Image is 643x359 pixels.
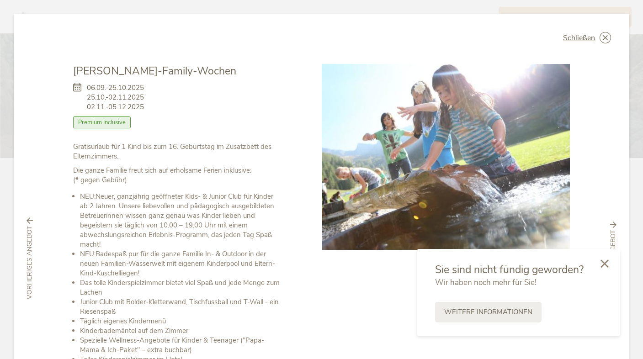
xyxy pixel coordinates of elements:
[435,263,584,277] span: Sie sind nicht fündig geworden?
[80,192,282,249] li: Neuer, ganzjährig geöffneter Kids- & Junior Club für Kinder ab 2 Jahren. Unsere liebevollen und p...
[73,142,282,161] p: Gratisurlaub für 1 Kind bis zum 16. Geburtstag im Zusatzbett des Elternzimmers.
[73,166,282,185] p: (* gegen Gebühr)
[80,192,96,201] b: NEU:
[435,277,537,288] span: Wir haben noch mehr für Sie!
[80,278,282,297] li: Das tolle Kinderspielzimmer bietet viel Spaß und jede Menge zum Lachen
[563,34,595,42] span: Schließen
[73,64,236,78] span: [PERSON_NAME]-Family-Wochen
[80,249,96,259] b: NEU:
[25,226,34,299] span: vorheriges Angebot
[73,166,251,175] b: Die ganze Familie freut sich auf erholsame Ferien inklusive:
[322,64,570,250] img: Sommer-Family-Wochen
[80,336,282,355] li: Spezielle Wellness-Angebote für Kinder & Teenager ("Papa-Mama & Ich-Paket" – extra buchbar)
[87,83,144,112] span: 06.09.-25.10.2025 25.10.-02.11.2025 02.11.-05.12.2025
[444,307,532,317] span: Weitere Informationen
[80,297,282,317] li: Junior Club mit Bolder-Kletterwand, Tischfussball und T-Wall - ein Riesenspaß
[80,326,282,336] li: Kinderbademäntel auf dem Zimmer
[73,116,131,128] span: Premium Inclusive
[609,230,618,296] span: nächstes Angebot
[80,249,282,278] li: Badespaß pur für die ganze Familie In- & Outdoor in der neuen Familien-Wasserwelt mit eigenem Kin...
[80,317,282,326] li: Täglich eigenes Kindermenü
[435,302,542,322] a: Weitere Informationen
